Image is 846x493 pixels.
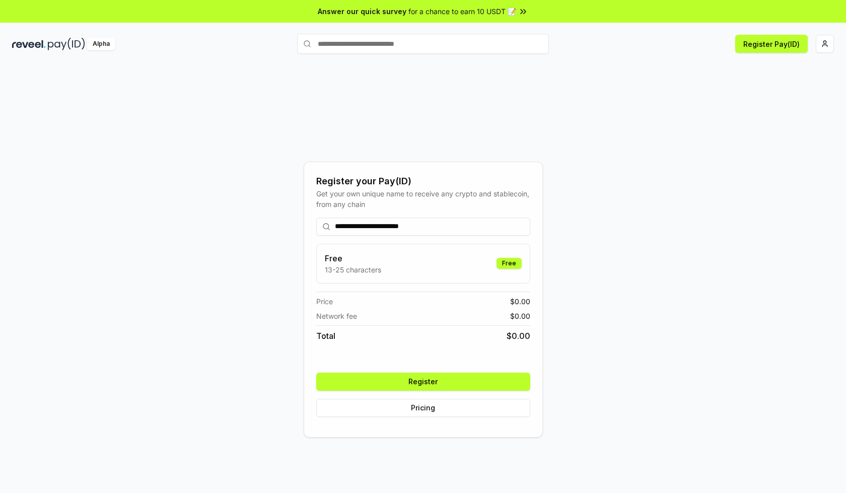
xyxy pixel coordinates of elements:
img: reveel_dark [12,38,46,50]
span: $ 0.00 [510,296,530,307]
div: Alpha [87,38,115,50]
button: Register [316,373,530,391]
span: Total [316,330,335,342]
span: Price [316,296,333,307]
span: $ 0.00 [510,311,530,321]
span: Answer our quick survey [318,6,406,17]
button: Pricing [316,399,530,417]
div: Get your own unique name to receive any crypto and stablecoin, from any chain [316,188,530,209]
span: Network fee [316,311,357,321]
div: Free [497,258,522,269]
span: $ 0.00 [507,330,530,342]
h3: Free [325,252,381,264]
div: Register your Pay(ID) [316,174,530,188]
span: for a chance to earn 10 USDT 📝 [408,6,516,17]
button: Register Pay(ID) [735,35,808,53]
p: 13-25 characters [325,264,381,275]
img: pay_id [48,38,85,50]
